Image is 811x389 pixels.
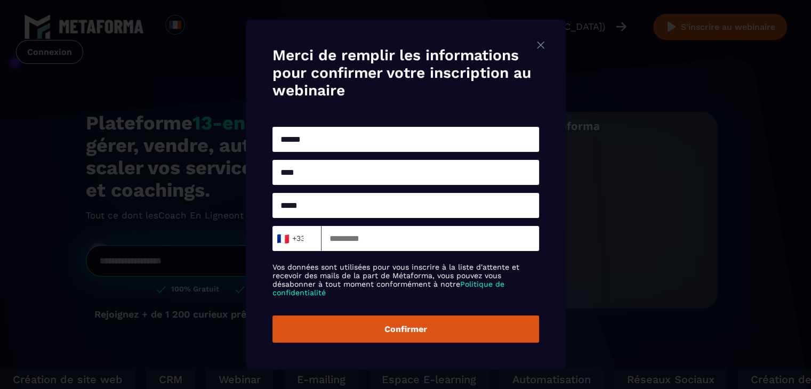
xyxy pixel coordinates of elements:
[272,315,539,343] button: Confirmer
[272,263,539,297] label: Vos données sont utilisées pour vous inscrire à la liste d'attente et recevoir des mails de la pa...
[272,46,539,99] h4: Merci de remplir les informations pour confirmer votre inscription au webinaire
[534,38,547,52] img: close
[276,231,289,246] span: 🇫🇷
[279,231,301,246] span: +33
[304,231,312,247] input: Search for option
[272,280,504,297] a: Politique de confidentialité
[272,226,322,251] div: Search for option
